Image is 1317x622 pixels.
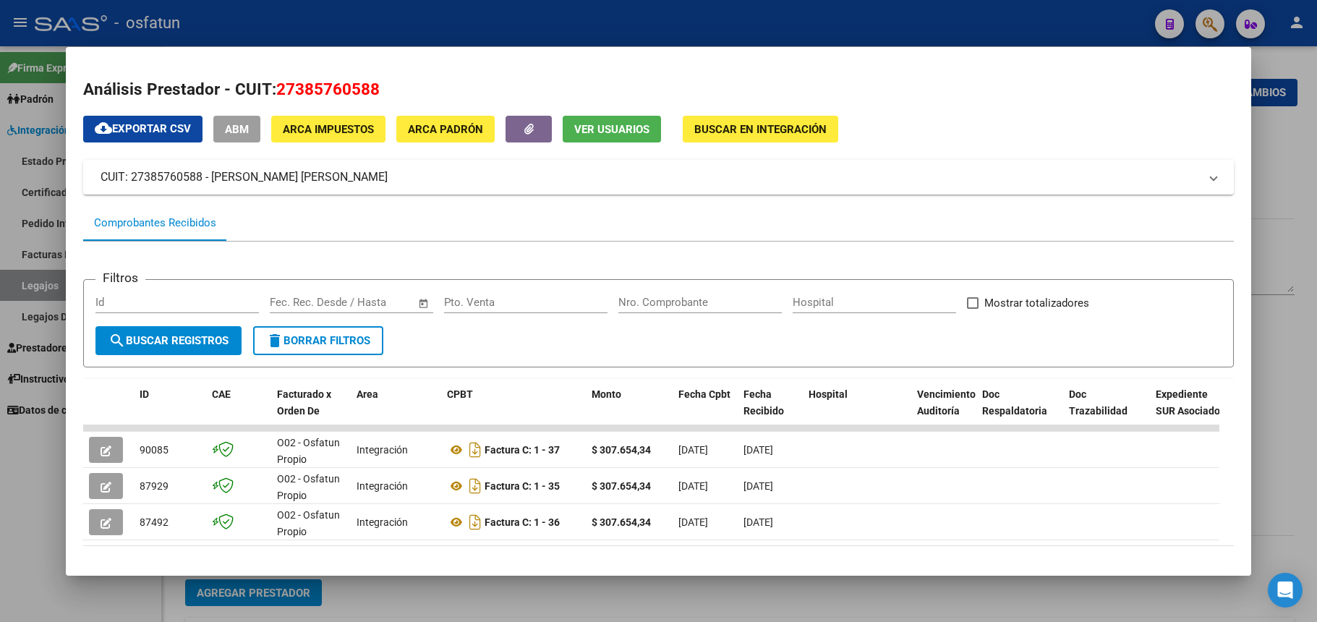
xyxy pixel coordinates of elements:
[592,516,651,528] strong: $ 307.654,34
[266,332,284,349] mat-icon: delete
[678,444,708,456] span: [DATE]
[276,80,380,98] span: 27385760588
[95,119,112,137] mat-icon: cloud_download
[134,379,206,443] datatable-header-cell: ID
[466,511,485,534] i: Descargar documento
[277,437,340,465] span: O02 - Osfatun Propio
[441,379,586,443] datatable-header-cell: CPBT
[982,388,1047,417] span: Doc Respaldatoria
[1268,573,1303,608] div: Open Intercom Messenger
[1063,379,1150,443] datatable-header-cell: Doc Trazabilidad
[140,516,169,528] span: 87492
[95,268,145,287] h3: Filtros
[225,123,249,136] span: ABM
[283,123,374,136] span: ARCA Impuestos
[586,379,673,443] datatable-header-cell: Monto
[95,326,242,355] button: Buscar Registros
[592,480,651,492] strong: $ 307.654,34
[574,123,649,136] span: Ver Usuarios
[485,480,560,492] strong: Factura C: 1 - 35
[277,509,340,537] span: O02 - Osfatun Propio
[83,116,203,142] button: Exportar CSV
[738,379,803,443] datatable-header-cell: Fecha Recibido
[213,116,260,142] button: ABM
[743,480,773,492] span: [DATE]
[743,444,773,456] span: [DATE]
[678,480,708,492] span: [DATE]
[270,296,317,309] input: Start date
[683,116,838,142] button: Buscar en Integración
[396,116,495,142] button: ARCA Padrón
[485,444,560,456] strong: Factura C: 1 - 37
[743,516,773,528] span: [DATE]
[330,296,400,309] input: End date
[416,295,432,312] button: Open calendar
[803,379,911,443] datatable-header-cell: Hospital
[563,116,661,142] button: Ver Usuarios
[357,444,408,456] span: Integración
[140,444,169,456] span: 90085
[266,334,370,347] span: Borrar Filtros
[351,379,441,443] datatable-header-cell: Area
[1069,388,1128,417] span: Doc Trazabilidad
[408,123,483,136] span: ARCA Padrón
[271,379,351,443] datatable-header-cell: Facturado x Orden De
[277,473,340,501] span: O02 - Osfatun Propio
[678,516,708,528] span: [DATE]
[466,438,485,461] i: Descargar documento
[984,294,1089,312] span: Mostrar totalizadores
[809,388,848,400] span: Hospital
[357,480,408,492] span: Integración
[678,388,730,400] span: Fecha Cpbt
[95,122,191,135] span: Exportar CSV
[83,77,1234,102] h2: Análisis Prestador - CUIT:
[1156,388,1220,417] span: Expediente SUR Asociado
[911,379,976,443] datatable-header-cell: Vencimiento Auditoría
[592,444,651,456] strong: $ 307.654,34
[743,388,784,417] span: Fecha Recibido
[447,388,473,400] span: CPBT
[271,116,385,142] button: ARCA Impuestos
[917,388,976,417] span: Vencimiento Auditoría
[140,388,149,400] span: ID
[277,388,331,417] span: Facturado x Orden De
[83,546,1234,582] div: 3 total
[673,379,738,443] datatable-header-cell: Fecha Cpbt
[485,516,560,528] strong: Factura C: 1 - 36
[206,379,271,443] datatable-header-cell: CAE
[694,123,827,136] span: Buscar en Integración
[1150,379,1229,443] datatable-header-cell: Expediente SUR Asociado
[466,474,485,498] i: Descargar documento
[592,388,621,400] span: Monto
[357,516,408,528] span: Integración
[101,169,1199,186] mat-panel-title: CUIT: 27385760588 - [PERSON_NAME] [PERSON_NAME]
[976,379,1063,443] datatable-header-cell: Doc Respaldatoria
[253,326,383,355] button: Borrar Filtros
[108,334,229,347] span: Buscar Registros
[83,160,1234,195] mat-expansion-panel-header: CUIT: 27385760588 - [PERSON_NAME] [PERSON_NAME]
[140,480,169,492] span: 87929
[108,332,126,349] mat-icon: search
[357,388,378,400] span: Area
[212,388,231,400] span: CAE
[94,215,216,231] div: Comprobantes Recibidos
